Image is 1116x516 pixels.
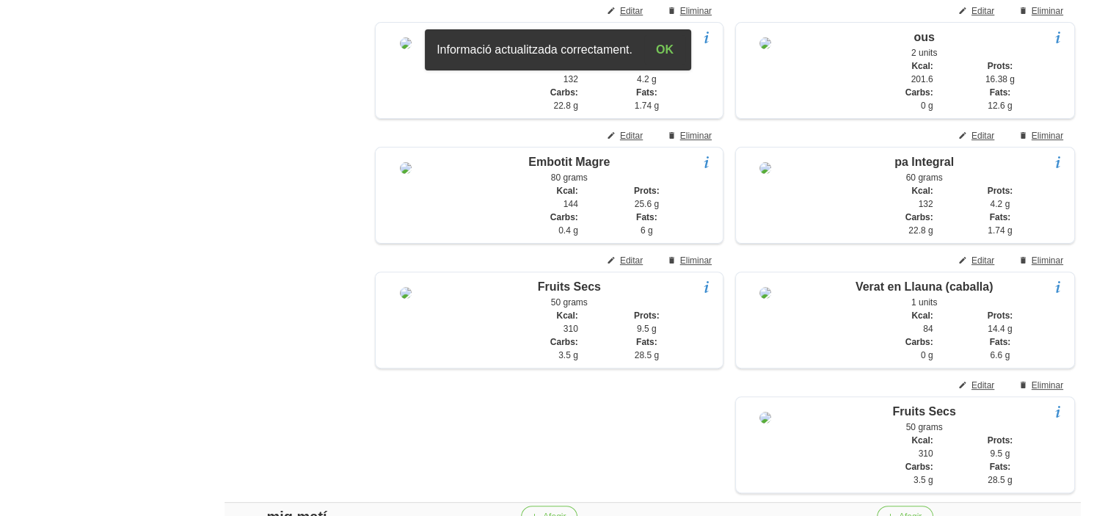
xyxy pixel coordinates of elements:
[551,172,588,183] span: 80 grams
[635,350,659,360] span: 28.5 g
[636,87,657,98] strong: Fats:
[911,74,933,84] span: 201.6
[759,287,771,299] img: 8ea60705-12ae-42e8-83e1-4ba62b1261d5%2Ffoods%2F58016-caballa-transparente-png.png
[856,280,993,293] span: Verat en Llauna (caballa)
[919,199,933,209] span: 132
[1032,379,1063,392] span: Eliminar
[911,297,937,308] span: 1 units
[906,422,943,432] span: 50 grams
[556,186,577,196] strong: Kcal:
[550,212,578,222] strong: Carbs:
[759,37,771,49] img: 8ea60705-12ae-42e8-83e1-4ba62b1261d5%2Ffoods%2F97164-ous-jpg.jpg
[949,250,1006,272] button: Editar
[550,337,578,347] strong: Carbs:
[1010,125,1075,147] button: Eliminar
[425,35,644,65] div: Informació actualitzada correctament.
[985,74,1015,84] span: 16.38 g
[949,125,1006,147] button: Editar
[759,412,771,424] img: 8ea60705-12ae-42e8-83e1-4ba62b1261d5%2Ffoods%2F63453-fruits-secs-jpg.jpg
[1010,250,1075,272] button: Eliminar
[641,225,653,236] span: 6 g
[971,4,994,18] span: Editar
[620,4,643,18] span: Editar
[680,129,712,142] span: Eliminar
[913,475,933,485] span: 3.5 g
[971,254,994,267] span: Editar
[680,4,712,18] span: Eliminar
[400,37,412,49] img: 8ea60705-12ae-42e8-83e1-4ba62b1261d5%2Ffoods%2F52975-pan-integral-jpg.jpg
[987,310,1013,321] strong: Prots:
[658,125,723,147] button: Eliminar
[635,199,659,209] span: 25.6 g
[635,101,659,111] span: 1.74 g
[905,337,933,347] strong: Carbs:
[551,297,588,308] span: 50 grams
[911,48,937,58] span: 2 units
[680,254,712,267] span: Eliminar
[550,87,578,98] strong: Carbs:
[911,186,933,196] strong: Kcal:
[558,350,578,360] span: 3.5 g
[620,129,643,142] span: Editar
[634,310,660,321] strong: Prots:
[911,310,933,321] strong: Kcal:
[906,172,943,183] span: 60 grams
[564,199,578,209] span: 144
[990,448,1010,459] span: 9.5 g
[988,225,1012,236] span: 1.74 g
[553,101,577,111] span: 22.8 g
[528,156,610,168] span: Embotit Magre
[988,475,1012,485] span: 28.5 g
[400,287,412,299] img: 8ea60705-12ae-42e8-83e1-4ba62b1261d5%2Ffoods%2F63453-fruits-secs-jpg.jpg
[892,405,955,418] span: Fruits Secs
[637,324,657,334] span: 9.5 g
[1032,4,1063,18] span: Eliminar
[598,250,654,272] button: Editar
[558,225,578,236] span: 0.4 g
[971,379,994,392] span: Editar
[759,162,771,174] img: 8ea60705-12ae-42e8-83e1-4ba62b1261d5%2Ffoods%2F52975-pan-integral-jpg.jpg
[911,435,933,446] strong: Kcal:
[905,87,933,98] strong: Carbs:
[921,101,933,111] span: 0 g
[989,212,1010,222] strong: Fats:
[989,462,1010,472] strong: Fats:
[658,250,723,272] button: Eliminar
[987,435,1013,446] strong: Prots:
[989,87,1010,98] strong: Fats:
[987,186,1013,196] strong: Prots:
[990,350,1010,360] span: 6.6 g
[913,31,934,43] span: ous
[1032,254,1063,267] span: Eliminar
[988,101,1012,111] span: 12.6 g
[556,310,577,321] strong: Kcal:
[987,61,1013,71] strong: Prots:
[634,186,660,196] strong: Prots:
[988,324,1012,334] span: 14.4 g
[637,74,657,84] span: 4.2 g
[923,324,933,334] span: 84
[989,337,1010,347] strong: Fats:
[636,212,657,222] strong: Fats:
[620,254,643,267] span: Editar
[911,61,933,71] strong: Kcal:
[908,225,933,236] span: 22.8 g
[538,280,601,293] span: Fruits Secs
[1032,129,1063,142] span: Eliminar
[400,162,412,174] img: 8ea60705-12ae-42e8-83e1-4ba62b1261d5%2Ffoods%2F11072-pernil-i-llom-jpg.jpg
[564,74,578,84] span: 132
[644,35,685,65] button: OK
[971,129,994,142] span: Editar
[1010,374,1075,396] button: Eliminar
[921,350,933,360] span: 0 g
[564,324,578,334] span: 310
[919,448,933,459] span: 310
[949,374,1006,396] button: Editar
[905,212,933,222] strong: Carbs:
[636,337,657,347] strong: Fats:
[598,125,654,147] button: Editar
[905,462,933,472] strong: Carbs:
[990,199,1010,209] span: 4.2 g
[894,156,954,168] span: pa Integral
